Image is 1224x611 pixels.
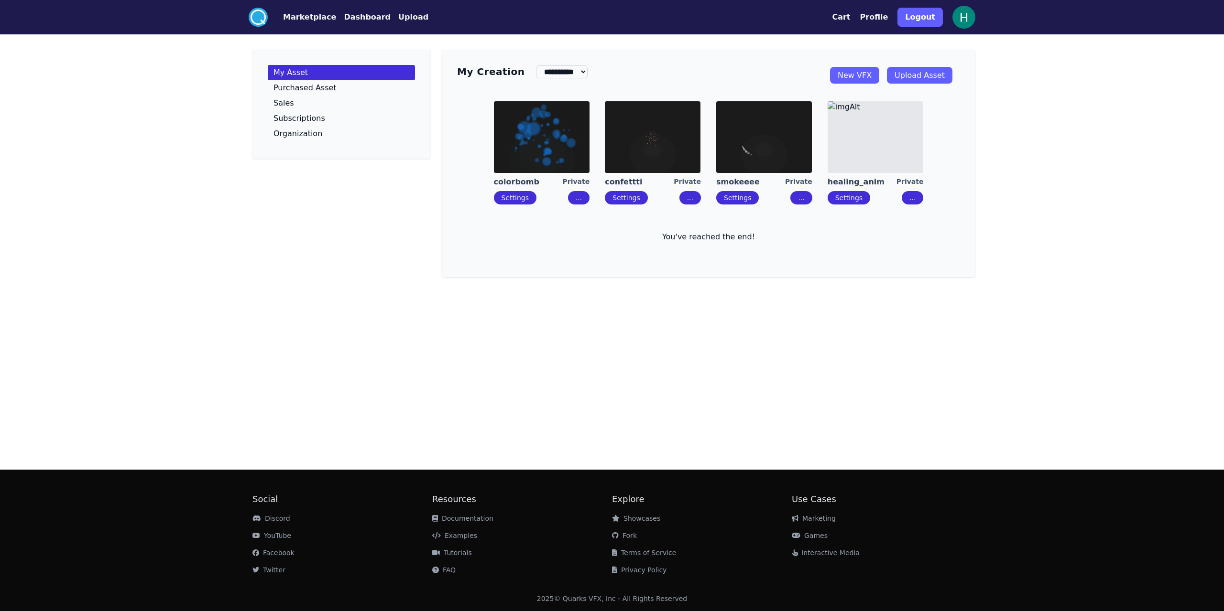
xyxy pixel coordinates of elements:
[432,549,472,557] a: Tutorials
[828,177,896,187] a: healing_anim
[563,177,590,187] div: Private
[792,515,836,522] a: Marketing
[273,130,322,138] p: Organization
[792,493,972,506] h2: Use Cases
[252,532,291,539] a: YouTube
[432,532,477,539] a: Examples
[828,101,923,173] img: imgAlt
[716,177,785,187] a: smokeeee
[674,177,701,187] div: Private
[679,191,701,204] button: ...
[432,566,456,574] a: FAQ
[457,65,525,78] h3: My Creation
[457,231,960,243] p: You've reached the end!
[432,515,493,522] a: Documentation
[897,8,943,27] button: Logout
[860,11,888,23] button: Profile
[612,515,660,522] a: Showcases
[605,191,647,204] button: Settings
[502,194,529,202] a: Settings
[268,111,415,126] a: Subscriptions
[494,177,563,187] a: colorbomb
[716,101,812,173] img: imgAlt
[391,11,428,23] a: Upload
[252,549,295,557] a: Facebook
[896,177,924,187] div: Private
[268,80,415,96] a: Purchased Asset
[268,126,415,141] a: Organization
[568,191,590,204] button: ...
[273,115,325,122] p: Subscriptions
[952,6,975,29] img: profile
[830,67,879,84] a: New VFX
[790,191,812,204] button: ...
[252,566,285,574] a: Twitter
[902,191,923,204] button: ...
[268,96,415,111] a: Sales
[835,194,863,202] a: Settings
[494,101,590,173] img: imgAlt
[605,177,674,187] a: confettti
[432,493,612,506] h2: Resources
[828,191,870,204] button: Settings
[792,532,828,539] a: Games
[724,194,751,202] a: Settings
[605,101,700,173] img: imgAlt
[273,84,337,92] p: Purchased Asset
[252,493,432,506] h2: Social
[612,566,667,574] a: Privacy Policy
[344,11,391,23] button: Dashboard
[283,11,336,23] button: Marketplace
[398,11,428,23] button: Upload
[612,493,792,506] h2: Explore
[273,99,294,107] p: Sales
[612,549,676,557] a: Terms of Service
[785,177,812,187] div: Private
[792,549,860,557] a: Interactive Media
[252,515,290,522] a: Discord
[268,65,415,80] a: My Asset
[336,11,391,23] a: Dashboard
[494,191,536,204] button: Settings
[612,532,637,539] a: Fork
[273,69,308,76] p: My Asset
[887,67,952,84] a: Upload Asset
[897,4,943,31] a: Logout
[612,194,640,202] a: Settings
[268,11,336,23] a: Marketplace
[537,594,688,603] div: 2025 © Quarks VFX, Inc - All Rights Reserved
[716,191,759,204] button: Settings
[832,11,850,23] button: Cart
